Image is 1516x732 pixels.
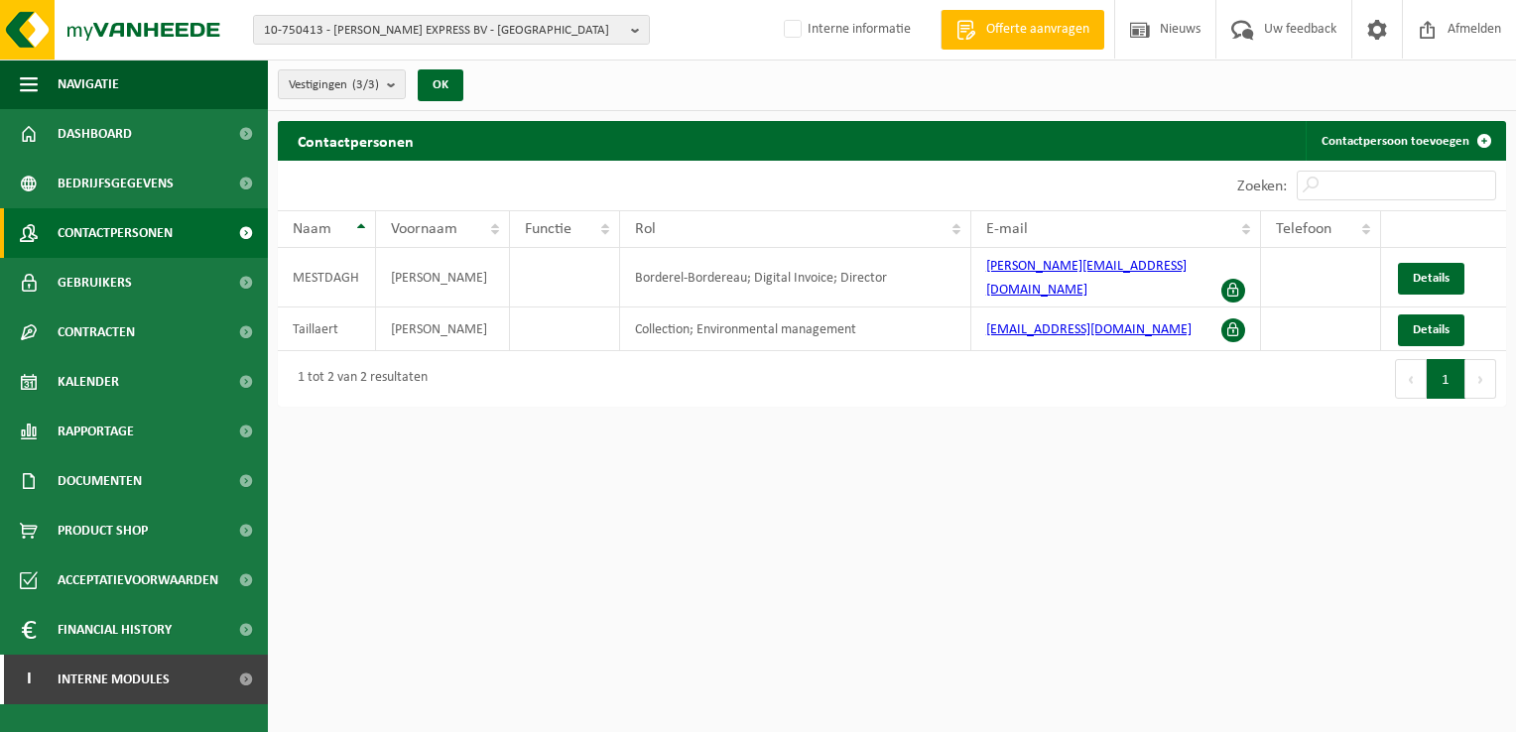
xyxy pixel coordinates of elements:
span: Bedrijfsgegevens [58,159,174,208]
div: 1 tot 2 van 2 resultaten [288,361,428,397]
span: Rol [635,221,656,237]
label: Zoeken: [1237,179,1287,194]
span: Rapportage [58,407,134,456]
span: Acceptatievoorwaarden [58,555,218,605]
span: Telefoon [1276,221,1331,237]
span: E-mail [986,221,1028,237]
span: Contracten [58,307,135,357]
button: Next [1465,359,1496,399]
td: Taillaert [278,307,376,351]
count: (3/3) [352,78,379,91]
span: Dashboard [58,109,132,159]
span: Vestigingen [289,70,379,100]
span: Documenten [58,456,142,506]
td: [PERSON_NAME] [376,248,510,307]
button: OK [418,69,463,101]
a: Details [1398,263,1464,295]
a: Offerte aanvragen [941,10,1104,50]
span: Gebruikers [58,258,132,307]
span: Contactpersonen [58,208,173,258]
a: Details [1398,314,1464,346]
button: Vestigingen(3/3) [278,69,406,99]
span: Voornaam [391,221,457,237]
span: Product Shop [58,506,148,555]
a: [EMAIL_ADDRESS][DOMAIN_NAME] [986,322,1192,337]
label: Interne informatie [780,15,911,45]
span: Details [1413,272,1450,285]
span: Details [1413,323,1450,336]
span: I [20,655,38,704]
h2: Contactpersonen [278,121,434,160]
span: 10-750413 - [PERSON_NAME] EXPRESS BV - [GEOGRAPHIC_DATA] [264,16,623,46]
span: Offerte aanvragen [981,20,1094,40]
span: Functie [525,221,571,237]
button: 1 [1427,359,1465,399]
button: 10-750413 - [PERSON_NAME] EXPRESS BV - [GEOGRAPHIC_DATA] [253,15,650,45]
span: Financial History [58,605,172,655]
td: MESTDAGH [278,248,376,307]
span: Interne modules [58,655,170,704]
td: Borderel-Bordereau; Digital Invoice; Director [620,248,971,307]
span: Navigatie [58,60,119,109]
td: [PERSON_NAME] [376,307,510,351]
td: Collection; Environmental management [620,307,971,351]
span: Kalender [58,357,119,407]
span: Naam [293,221,331,237]
a: [PERSON_NAME][EMAIL_ADDRESS][DOMAIN_NAME] [986,259,1187,298]
button: Previous [1395,359,1427,399]
a: Contactpersoon toevoegen [1306,121,1504,161]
